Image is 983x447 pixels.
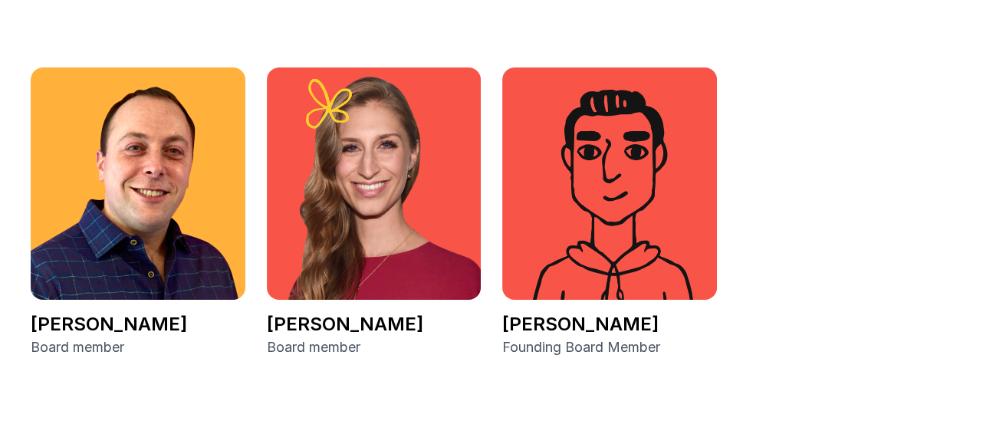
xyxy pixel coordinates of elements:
img: Jeff Dobrinsky [502,67,717,301]
p: [PERSON_NAME] [502,312,717,337]
img: Eric Topel [31,67,245,301]
p: [PERSON_NAME] [31,312,245,337]
p: Founding Board Member [502,337,717,358]
img: Molly Swenson [267,67,482,301]
p: Board member [267,337,482,358]
p: Board member [31,337,245,358]
p: [PERSON_NAME] [267,312,482,337]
